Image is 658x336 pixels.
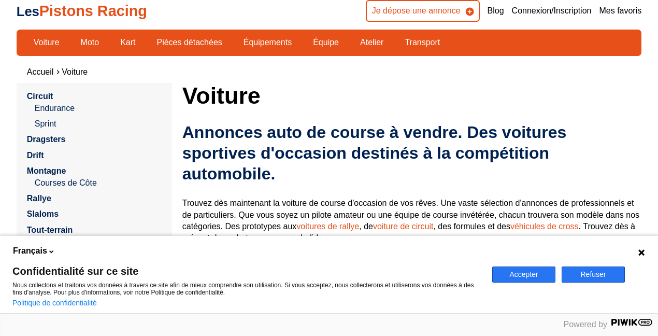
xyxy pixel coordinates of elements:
a: Équipe [306,34,346,51]
a: Blog [488,5,504,17]
a: Sprint [35,118,162,130]
a: Tout-terrain [27,226,73,234]
a: Moto [74,34,106,51]
a: Mes favoris [599,5,641,17]
span: Français [13,245,47,257]
a: Rallye [27,194,51,203]
a: Endurance [35,103,162,114]
p: Nous collectons et traitons vos données à travers ce site afin de mieux comprendre son utilisatio... [12,282,480,296]
a: Courses de Côte [35,177,162,189]
a: Équipements [237,34,298,51]
a: Transport [398,34,447,51]
a: Atelier [353,34,390,51]
p: Trouvez dès maintenant la voiture de course d'occasion de vos rêves. Une vaste sélection d'annonc... [182,198,642,256]
span: Confidentialité sur ce site [12,266,480,276]
a: Politique de confidentialité [12,299,97,307]
a: Pièces détachées [150,34,228,51]
h1: Voiture [182,83,642,108]
a: Slaloms [27,209,59,218]
span: Powered by [564,320,608,329]
a: LesPistons Racing [17,3,147,19]
a: véhicules de cross [510,222,579,231]
a: voiture de circuit [373,222,434,231]
button: Accepter [492,267,555,283]
a: voitures de rallye [296,222,359,231]
a: Kart [113,34,142,51]
a: Circuit [27,92,53,101]
a: Connexion/Inscription [512,5,592,17]
h2: Annonces auto de course à vendre. Des voitures sportives d'occasion destinés à la compétition aut... [182,122,642,184]
span: Les [17,4,39,19]
a: Voiture [62,67,88,76]
button: Refuser [562,267,625,283]
a: Accueil [27,67,54,76]
a: Dragsters [27,135,66,144]
a: Montagne [27,166,66,175]
a: Drift [27,151,44,160]
a: Voiture [27,34,66,51]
